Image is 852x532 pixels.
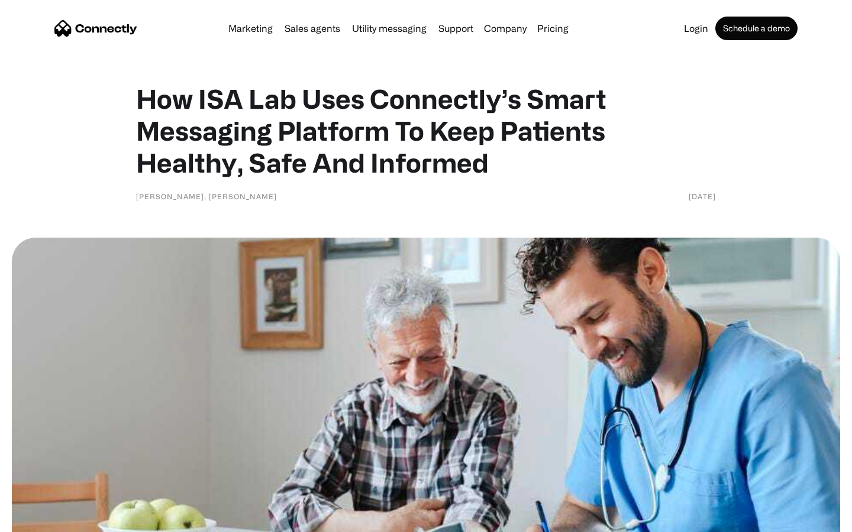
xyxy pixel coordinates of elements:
[24,511,71,528] ul: Language list
[136,190,277,202] div: [PERSON_NAME], [PERSON_NAME]
[715,17,798,40] a: Schedule a demo
[224,24,277,33] a: Marketing
[689,190,716,202] div: [DATE]
[434,24,478,33] a: Support
[679,24,713,33] a: Login
[280,24,345,33] a: Sales agents
[347,24,431,33] a: Utility messaging
[12,511,71,528] aside: Language selected: English
[532,24,573,33] a: Pricing
[136,83,716,179] h1: How ISA Lab Uses Connectly’s Smart Messaging Platform To Keep Patients Healthy, Safe And Informed
[484,20,527,37] div: Company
